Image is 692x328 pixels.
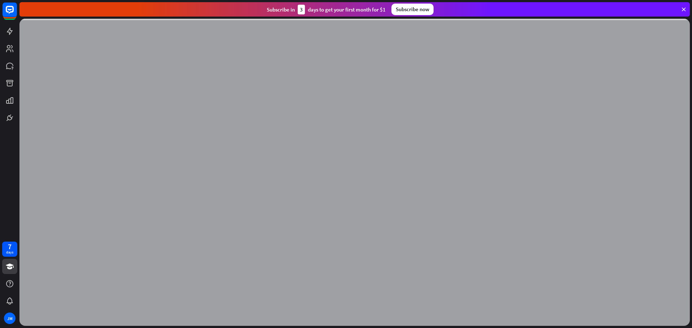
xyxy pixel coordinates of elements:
button: Open LiveChat chat widget [6,3,27,24]
div: JM [4,313,15,324]
div: days [6,250,13,255]
div: 3 [298,5,305,14]
div: Subscribe in days to get your first month for $1 [267,5,386,14]
a: 7 days [2,242,17,257]
div: 7 [8,243,12,250]
div: Subscribe now [391,4,434,15]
